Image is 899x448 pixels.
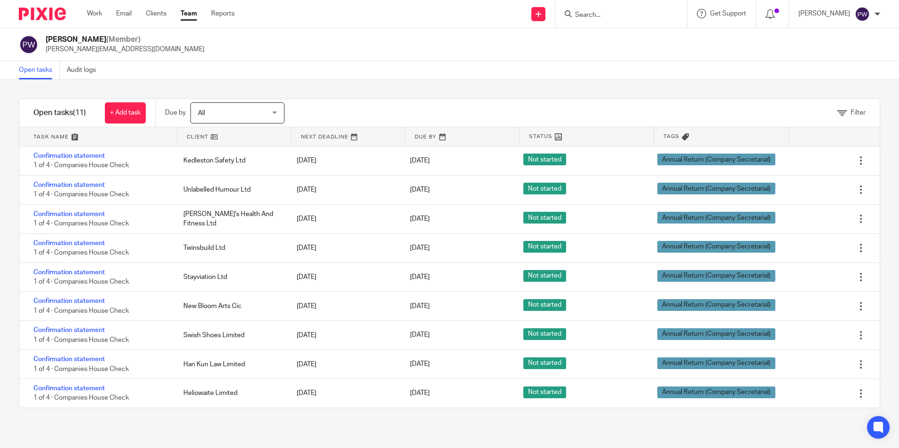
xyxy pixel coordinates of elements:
div: [DATE] [287,355,401,374]
span: [DATE] [410,390,430,397]
a: Confirmation statement [33,298,105,304]
a: Confirmation statement [33,211,105,217]
h1: Open tasks [33,108,86,118]
div: Heliowaite Limited [174,384,287,402]
span: Annual Return (Company Secretarial) [657,241,775,253]
div: New Bloom Arts Cic [174,297,287,316]
div: [DATE] [287,209,401,228]
a: Confirmation statement [33,240,105,247]
div: [DATE] [287,384,401,402]
span: 1 of 4 · Companies House Check [33,191,129,198]
span: Annual Return (Company Secretarial) [657,270,775,282]
span: [DATE] [410,186,430,193]
p: Due by [165,108,186,117]
a: Confirmation statement [33,356,105,363]
span: [DATE] [410,245,430,251]
span: 1 of 4 · Companies House Check [33,308,129,314]
div: [PERSON_NAME]'s Health And Fitness Ltd [174,205,287,233]
div: [DATE] [287,326,401,345]
span: Annual Return (Company Secretarial) [657,299,775,311]
span: [DATE] [410,216,430,222]
span: (Member) [106,36,141,43]
img: svg%3E [855,7,870,22]
div: [DATE] [287,268,401,286]
a: Confirmation statement [33,385,105,392]
a: Audit logs [67,61,103,79]
span: Not started [523,357,566,369]
span: Annual Return (Company Secretarial) [657,212,775,224]
span: Not started [523,270,566,282]
span: 1 of 4 · Companies House Check [33,278,129,285]
span: 1 of 4 · Companies House Check [33,395,129,402]
span: Not started [523,328,566,340]
span: Not started [523,386,566,398]
span: 1 of 4 · Companies House Check [33,366,129,372]
span: Filter [851,109,866,116]
div: Twinsbuild Ltd [174,239,287,257]
span: Status [529,132,552,140]
a: Confirmation statement [33,269,105,276]
div: Han Kun Law Limited [174,355,287,374]
span: [DATE] [410,157,430,164]
img: svg%3E [19,35,39,54]
h2: [PERSON_NAME] [46,35,205,45]
p: [PERSON_NAME] [798,9,850,18]
div: [DATE] [287,297,401,316]
span: [DATE] [410,274,430,280]
span: Annual Return (Company Secretarial) [657,183,775,194]
div: Swish Shoes Limited [174,326,287,345]
p: [PERSON_NAME][EMAIL_ADDRESS][DOMAIN_NAME] [46,45,205,54]
span: (11) [73,109,86,116]
span: Not started [523,212,566,224]
a: Team [181,9,197,18]
span: 1 of 4 · Companies House Check [33,220,129,227]
div: Unlabelled Humour Ltd [174,180,287,199]
span: Not started [523,183,566,194]
img: Pixie [19,8,66,20]
a: Confirmation statement [33,327,105,333]
div: [DATE] [287,180,401,199]
a: Open tasks [19,61,60,79]
a: Reports [211,9,235,18]
span: Not started [523,299,566,311]
span: Get Support [710,10,746,17]
span: [DATE] [410,332,430,339]
a: Confirmation statement [33,153,105,159]
span: Not started [523,241,566,253]
span: Annual Return (Company Secretarial) [657,328,775,340]
span: 1 of 4 · Companies House Check [33,162,129,169]
span: 1 of 4 · Companies House Check [33,337,129,343]
div: [DATE] [287,239,401,257]
span: 1 of 4 · Companies House Check [33,249,129,256]
a: Clients [146,9,166,18]
span: [DATE] [410,303,430,309]
a: Work [87,9,102,18]
a: + Add task [105,102,146,124]
div: Kedleston Safety Ltd [174,151,287,170]
span: Annual Return (Company Secretarial) [657,357,775,369]
div: Stayviation Ltd [174,268,287,286]
span: Annual Return (Company Secretarial) [657,386,775,398]
span: Tags [663,132,679,140]
span: [DATE] [410,361,430,368]
span: Not started [523,154,566,165]
input: Search [574,11,659,20]
span: All [198,110,205,116]
span: Annual Return (Company Secretarial) [657,154,775,165]
a: Confirmation statement [33,182,105,188]
a: Email [116,9,132,18]
div: [DATE] [287,151,401,170]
